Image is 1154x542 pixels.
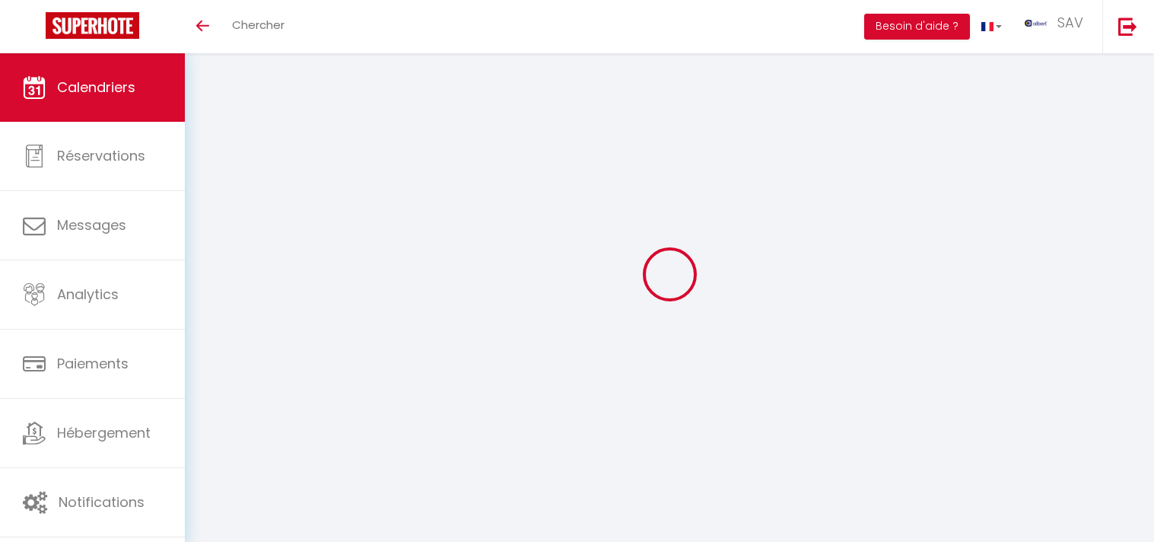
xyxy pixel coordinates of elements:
[232,17,285,33] span: Chercher
[1025,20,1048,27] img: ...
[57,146,145,165] span: Réservations
[57,78,135,97] span: Calendriers
[46,12,139,39] img: Super Booking
[57,215,126,234] span: Messages
[57,285,119,304] span: Analytics
[57,354,129,373] span: Paiements
[57,423,151,442] span: Hébergement
[864,14,970,40] button: Besoin d'aide ?
[1118,17,1137,36] img: logout
[1057,13,1083,32] span: SAV
[59,493,145,512] span: Notifications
